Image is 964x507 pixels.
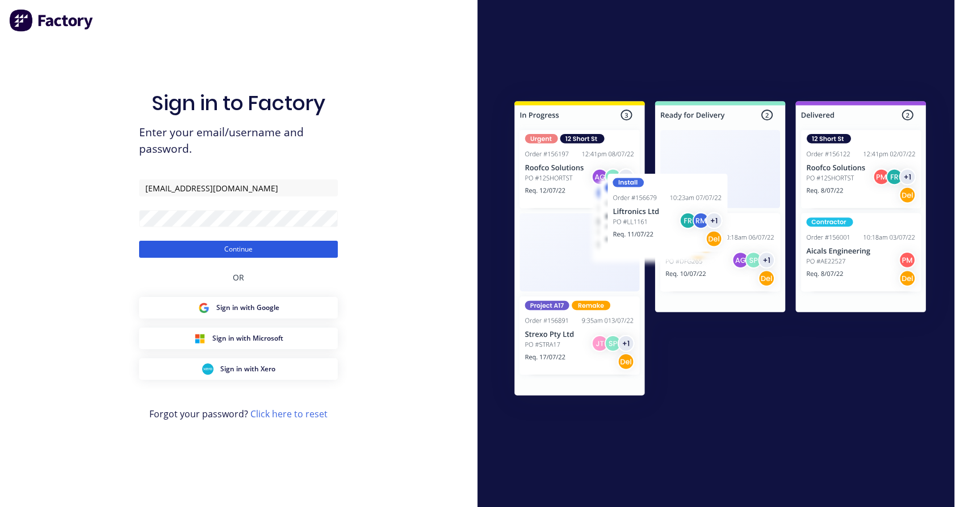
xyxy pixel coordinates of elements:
img: Factory [9,9,94,32]
img: Sign in [489,78,951,422]
a: Click here to reset [250,408,328,420]
span: Sign in with Microsoft [212,333,283,343]
span: Sign in with Xero [220,364,275,374]
span: Sign in with Google [216,303,279,313]
img: Microsoft Sign in [194,333,206,344]
input: Email/Username [139,179,338,196]
button: Continue [139,241,338,258]
img: Google Sign in [198,302,209,313]
button: Xero Sign inSign in with Xero [139,358,338,380]
h1: Sign in to Factory [152,91,325,115]
button: Google Sign inSign in with Google [139,297,338,319]
span: Forgot your password? [149,407,328,421]
div: OR [233,258,244,297]
span: Enter your email/username and password. [139,124,338,157]
button: Microsoft Sign inSign in with Microsoft [139,328,338,349]
img: Xero Sign in [202,363,213,375]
